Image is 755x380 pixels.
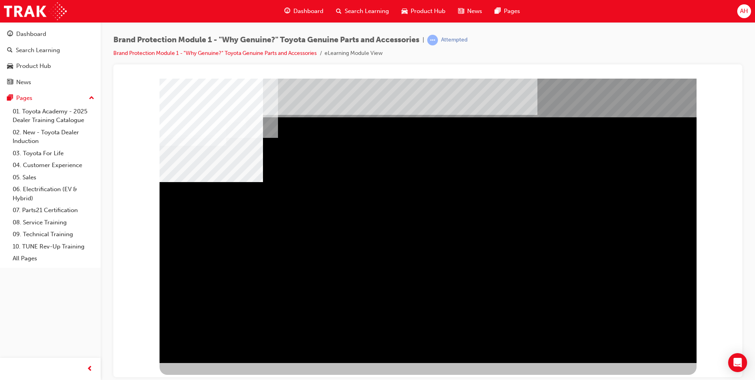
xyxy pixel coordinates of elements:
button: DashboardSearch LearningProduct HubNews [3,25,98,91]
div: BACK Trigger this button to go to the previous slide [40,284,90,299]
span: search-icon [336,6,342,16]
a: 08. Service Training [9,216,98,229]
a: 02. New - Toyota Dealer Induction [9,126,98,147]
a: Dashboard [3,27,98,41]
span: prev-icon [87,364,93,374]
div: Search Learning [16,46,60,55]
div: Open Intercom Messenger [728,353,747,372]
a: 07. Parts21 Certification [9,204,98,216]
span: up-icon [89,93,94,103]
a: guage-iconDashboard [278,3,330,19]
div: Product Hub [16,62,51,71]
button: Pages [3,91,98,105]
li: eLearning Module View [325,49,383,58]
div: Pages [16,94,32,103]
a: 10. TUNE Rev-Up Training [9,241,98,253]
img: Trak [4,2,67,20]
a: 05. Sales [9,171,98,184]
span: news-icon [7,79,13,86]
a: All Pages [9,252,98,265]
a: news-iconNews [452,3,488,19]
span: car-icon [7,63,13,70]
span: pages-icon [7,95,13,102]
span: learningRecordVerb_ATTEMPT-icon [427,35,438,45]
span: news-icon [458,6,464,16]
a: search-iconSearch Learning [330,3,395,19]
a: Brand Protection Module 1 - "Why Genuine?" Toyota Genuine Parts and Accessories [113,50,317,56]
a: News [3,75,98,90]
span: guage-icon [284,6,290,16]
span: | [423,36,424,45]
a: 09. Technical Training [9,228,98,241]
a: pages-iconPages [488,3,526,19]
a: Search Learning [3,43,98,58]
span: search-icon [7,47,13,54]
span: Search Learning [345,7,389,16]
span: guage-icon [7,31,13,38]
span: Dashboard [293,7,323,16]
span: Product Hub [411,7,445,16]
span: pages-icon [495,6,501,16]
span: Brand Protection Module 1 - "Why Genuine?" Toyota Genuine Parts and Accessories [113,36,419,45]
span: News [467,7,482,16]
span: car-icon [402,6,408,16]
div: Attempted [441,36,468,44]
span: Pages [504,7,520,16]
a: car-iconProduct Hub [395,3,452,19]
div: Dashboard [16,30,46,39]
a: 03. Toyota For Life [9,147,98,160]
button: AH [737,4,751,18]
a: 01. Toyota Academy - 2025 Dealer Training Catalogue [9,105,98,126]
div: News [16,78,31,87]
a: 06. Electrification (EV & Hybrid) [9,183,98,204]
a: 04. Customer Experience [9,159,98,171]
span: AH [740,7,748,16]
a: Product Hub [3,59,98,73]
